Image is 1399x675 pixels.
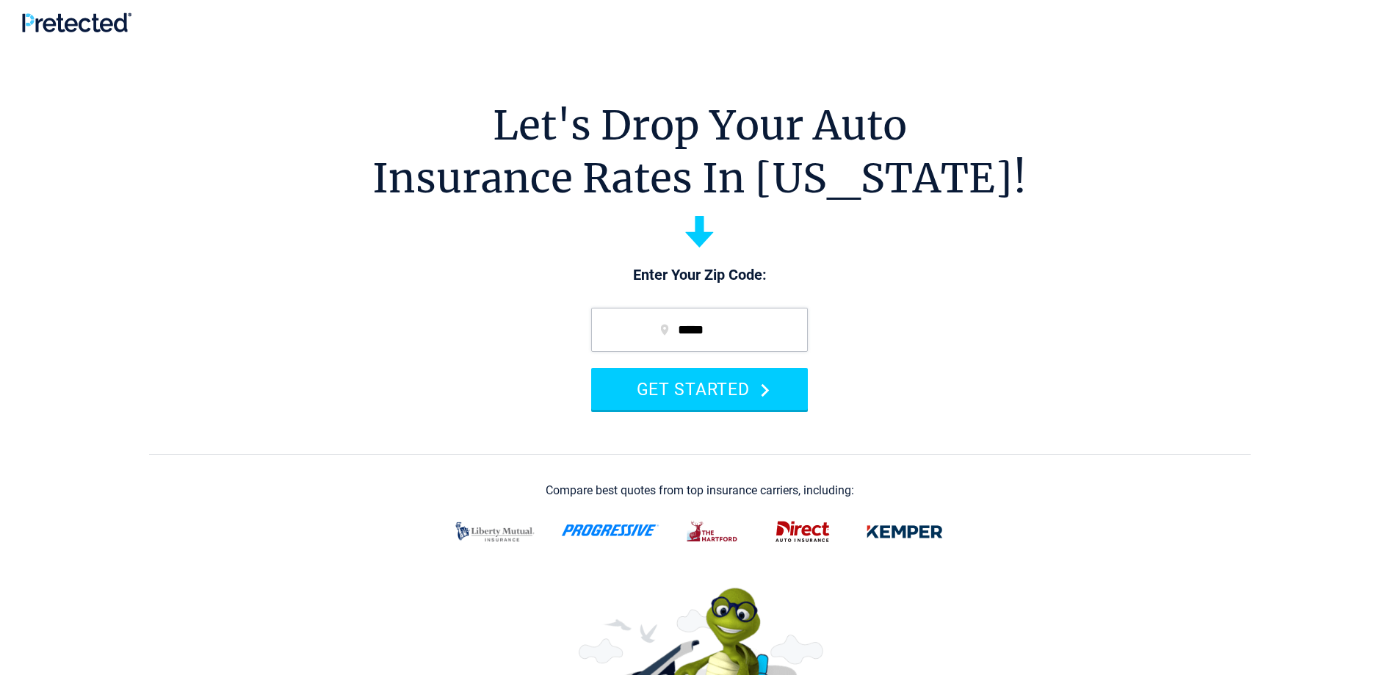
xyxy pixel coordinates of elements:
[561,524,659,536] img: progressive
[372,99,1027,205] h1: Let's Drop Your Auto Insurance Rates In [US_STATE]!
[767,513,839,551] img: direct
[591,308,808,352] input: zip code
[447,513,543,551] img: liberty
[546,484,854,497] div: Compare best quotes from top insurance carriers, including:
[856,513,953,551] img: kemper
[22,12,131,32] img: Pretected Logo
[677,513,749,551] img: thehartford
[591,368,808,410] button: GET STARTED
[576,265,823,286] p: Enter Your Zip Code:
